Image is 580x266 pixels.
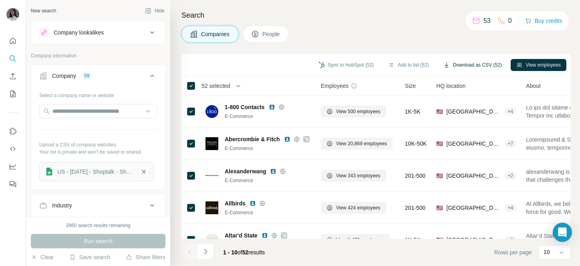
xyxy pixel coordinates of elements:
button: Hide [139,5,170,17]
button: Industry [31,196,165,215]
span: Size [405,82,416,90]
h4: Search [181,10,570,21]
button: Share filters [126,253,165,261]
button: Add to list (52) [383,59,434,71]
span: Altar'd State [225,231,258,240]
div: E-Commerce [225,177,311,184]
div: Select a company name or website [39,89,157,99]
button: Feedback [6,177,19,191]
p: 10 [544,248,550,256]
img: LinkedIn logo [284,136,290,142]
span: View 343 employees [336,172,381,179]
p: Your list is private and won't be saved or shared. [39,148,157,156]
span: 1K-5K [405,236,421,244]
button: View 1,473 employees [321,234,390,246]
div: E-Commerce [225,145,311,152]
span: HQ location [436,82,465,90]
div: + 4 [505,108,517,115]
span: View 1,473 employees [336,236,385,244]
span: [GEOGRAPHIC_DATA], [US_STATE] [446,236,501,244]
p: 53 [483,16,491,26]
span: View 20,869 employees [336,140,387,147]
button: Enrich CSV [6,69,19,83]
button: Search [6,51,19,66]
span: 201-500 [405,204,425,212]
button: Save search [69,253,110,261]
span: of [238,249,242,256]
span: results [223,249,265,256]
span: Companies [201,30,230,38]
div: 2860 search results remaining [66,222,131,229]
span: 52 [242,249,249,256]
div: + 2 [505,236,517,244]
div: Company lookalikes [54,28,104,37]
span: 🇺🇸 [436,140,443,148]
button: Navigate to next page [197,244,213,260]
span: 201-500 [405,172,425,180]
div: + 7 [505,140,517,147]
button: My lists [6,87,19,101]
button: View employees [511,59,566,71]
span: Allbirds [225,199,246,207]
span: Alexanderwang [225,167,266,175]
img: LinkedIn logo [262,232,268,239]
span: [GEOGRAPHIC_DATA], [US_STATE] [446,108,501,116]
span: 52 selected [201,82,230,90]
button: Use Surfe on LinkedIn [6,124,19,138]
button: Buy credits [525,15,562,26]
button: View 424 employees [321,202,386,214]
div: E-Commerce [225,113,311,120]
div: Open Intercom Messenger [553,223,572,242]
span: Abercrombie & Fitch [225,135,280,143]
span: 🇺🇸 [436,108,443,116]
div: + 2 [505,172,517,179]
span: 10K-50K [405,140,427,148]
button: View 343 employees [321,170,386,182]
span: View 424 employees [336,204,381,211]
img: LinkedIn logo [270,168,276,175]
img: Avatar [6,8,19,21]
span: [GEOGRAPHIC_DATA], [US_STATE] [446,172,501,180]
span: People [262,30,281,38]
div: Industry [52,201,72,209]
span: 1-800 Contacts [225,103,265,111]
img: Logo of 1-800 Contacts [205,105,218,118]
div: 59 [81,72,93,79]
img: LinkedIn logo [269,104,275,110]
p: Company information [31,52,165,59]
img: LinkedIn logo [250,200,256,207]
span: 🇺🇸 [436,172,443,180]
button: View 20,869 employees [321,138,393,150]
div: Company [52,72,76,80]
button: Company lookalikes [31,23,165,42]
span: [GEOGRAPHIC_DATA], [US_STATE] [446,204,501,212]
span: About [526,82,541,90]
img: Logo of Alexanderwang [205,175,218,176]
button: Clear [31,253,54,261]
button: Sync to HubSpot (52) [313,59,380,71]
button: View 500 employees [321,106,386,118]
span: [GEOGRAPHIC_DATA], [US_STATE] [446,140,501,148]
div: E-Commerce [225,209,311,216]
span: Employees [321,82,348,90]
div: US - [DATE] - Shoptalk - Sheet16 [57,168,133,176]
img: Logo of Abercrombie & Fitch [205,137,218,150]
button: Quick start [6,34,19,48]
button: Company59 [31,66,165,89]
img: Logo of Altar'd State [205,234,218,246]
p: 0 [508,16,512,26]
p: Upload a CSV of company websites. [39,141,157,148]
span: 1K-5K [405,108,421,116]
span: 🇺🇸 [436,204,443,212]
span: View 500 employees [336,108,381,115]
img: Logo of Allbirds [205,201,218,214]
div: + 4 [505,204,517,211]
span: Rows per page [494,248,532,256]
img: gsheets icon [44,166,55,177]
button: Use Surfe API [6,142,19,156]
span: 🇺🇸 [436,236,443,244]
span: 1 - 10 [223,249,238,256]
button: Download as CSV (52) [438,59,507,71]
div: New search [31,7,56,14]
button: Dashboard [6,159,19,174]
